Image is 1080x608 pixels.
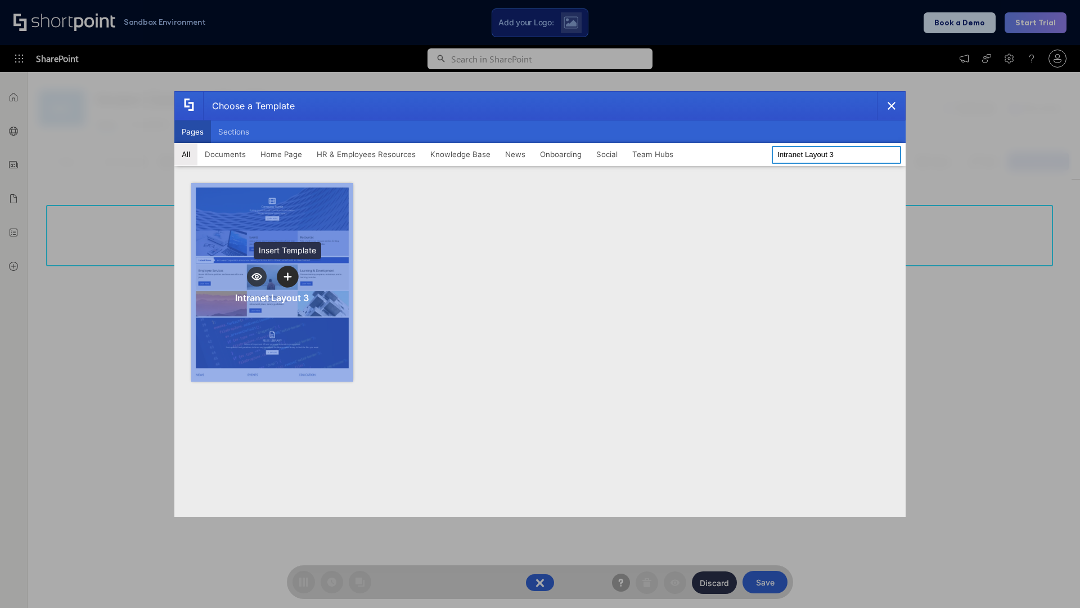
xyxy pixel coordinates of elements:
iframe: Chat Widget [1024,554,1080,608]
button: Team Hubs [625,143,681,166]
div: Choose a Template [203,92,295,120]
input: Search [772,146,901,164]
button: News [498,143,533,166]
div: template selector [174,91,906,517]
button: HR & Employees Resources [309,143,423,166]
button: Sections [211,120,256,143]
button: Home Page [253,143,309,166]
button: Documents [197,143,253,166]
button: Onboarding [533,143,589,166]
button: Knowledge Base [423,143,498,166]
button: Social [589,143,625,166]
button: All [174,143,197,166]
button: Pages [174,120,211,143]
div: Intranet Layout 3 [235,292,309,303]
